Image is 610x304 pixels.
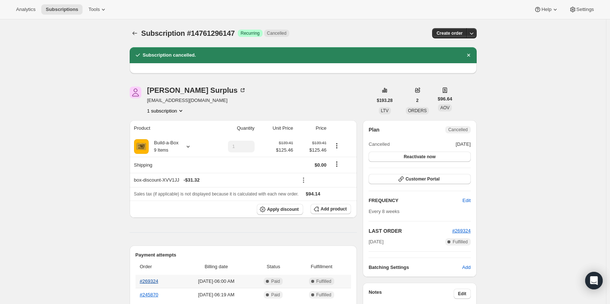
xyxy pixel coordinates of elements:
[458,195,475,206] button: Edit
[314,162,327,168] span: $0.00
[369,264,462,271] h6: Batching Settings
[321,206,347,212] span: Add product
[271,292,280,298] span: Paid
[241,30,260,36] span: Recurring
[147,87,247,94] div: [PERSON_NAME] Surplus
[136,259,180,275] th: Order
[296,120,329,136] th: Price
[147,97,247,104] span: [EMAIL_ADDRESS][DOMAIN_NAME]
[298,147,327,154] span: $125.46
[306,191,320,197] span: $94.14
[182,263,251,270] span: Billing date
[369,289,454,299] h3: Notes
[576,7,594,12] span: Settings
[432,28,467,38] button: Create order
[369,238,384,246] span: [DATE]
[149,139,179,154] div: Build-a-Box
[130,28,140,38] button: Subscriptions
[369,141,390,148] span: Cancelled
[408,108,427,113] span: ORDERS
[530,4,563,15] button: Help
[458,291,466,297] span: Edit
[452,227,471,235] button: #269324
[373,95,397,106] button: $193.28
[331,160,343,168] button: Shipping actions
[369,174,470,184] button: Customer Portal
[130,87,141,98] span: Paul Surplus
[134,139,149,154] img: product img
[316,278,331,284] span: Fulfilled
[369,227,452,235] h2: LAST ORDER
[453,239,468,245] span: Fulfilled
[454,289,471,299] button: Edit
[257,204,303,215] button: Apply discount
[209,120,256,136] th: Quantity
[440,105,449,110] span: AOV
[456,141,471,148] span: [DATE]
[297,263,347,270] span: Fulfillment
[182,278,251,285] span: [DATE] · 06:00 AM
[565,4,598,15] button: Settings
[143,52,196,59] h2: Subscription cancelled.
[130,120,209,136] th: Product
[267,206,299,212] span: Apply discount
[141,29,235,37] span: Subscription #14761296147
[404,154,435,160] span: Reactivate now
[416,98,419,103] span: 2
[12,4,40,15] button: Analytics
[377,98,393,103] span: $193.28
[448,127,468,133] span: Cancelled
[134,191,299,197] span: Sales tax (if applicable) is not displayed because it is calculated with each new order.
[147,107,184,114] button: Product actions
[84,4,111,15] button: Tools
[41,4,83,15] button: Subscriptions
[183,176,199,184] span: - $31.32
[279,141,293,145] small: $139.41
[140,292,159,297] a: #245870
[462,264,470,271] span: Add
[140,278,159,284] a: #269324
[136,251,351,259] h2: Payment attempts
[369,126,380,133] h2: Plan
[412,95,423,106] button: 2
[310,204,351,214] button: Add product
[154,148,168,153] small: 9 Items
[381,108,389,113] span: LTV
[458,262,475,273] button: Add
[255,263,292,270] span: Status
[541,7,551,12] span: Help
[134,176,293,184] div: box-discount-XVV1JJ
[369,152,470,162] button: Reactivate now
[130,157,209,173] th: Shipping
[46,7,78,12] span: Subscriptions
[369,209,400,214] span: Every 8 weeks
[462,197,470,204] span: Edit
[331,142,343,150] button: Product actions
[316,292,331,298] span: Fulfilled
[267,30,286,36] span: Cancelled
[271,278,280,284] span: Paid
[88,7,100,12] span: Tools
[276,147,293,154] span: $125.46
[369,197,462,204] h2: FREQUENCY
[405,176,439,182] span: Customer Portal
[436,30,462,36] span: Create order
[312,141,327,145] small: $139.41
[452,228,471,233] a: #269324
[16,7,35,12] span: Analytics
[182,291,251,299] span: [DATE] · 06:19 AM
[438,95,452,103] span: $96.64
[257,120,296,136] th: Unit Price
[585,272,603,289] div: Open Intercom Messenger
[464,50,474,60] button: Dismiss notification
